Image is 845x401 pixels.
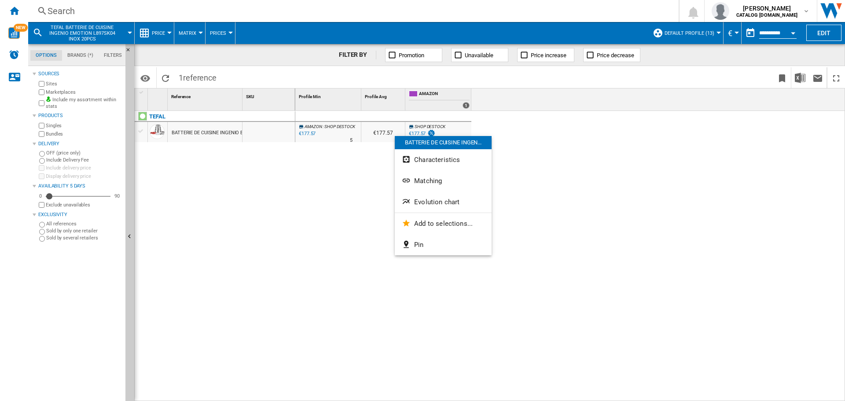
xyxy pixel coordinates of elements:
[395,170,492,191] button: Matching
[414,156,460,164] span: Characteristics
[395,136,492,149] div: BATTERIE DE CUISINE INGEN...
[414,177,442,185] span: Matching
[395,213,492,234] button: Add to selections...
[395,191,492,213] button: Evolution chart
[414,241,423,249] span: Pin
[414,198,459,206] span: Evolution chart
[414,220,473,228] span: Add to selections...
[395,234,492,255] button: Pin...
[395,149,492,170] button: Characteristics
